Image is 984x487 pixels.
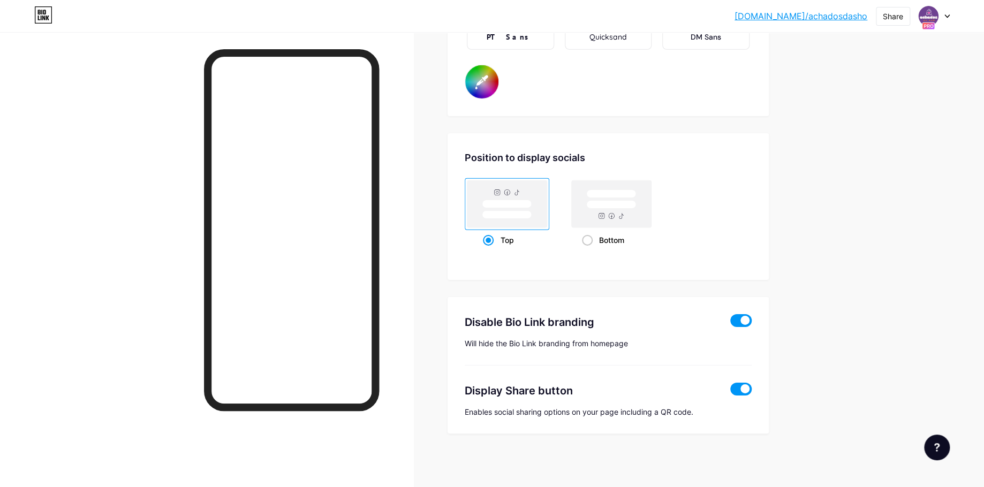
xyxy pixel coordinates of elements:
div: Share [883,11,903,22]
div: Will hide the Bio Link branding from homepage [465,339,752,348]
a: [DOMAIN_NAME]/achadosdasho [735,10,867,22]
div: Disable Bio Link branding [465,314,715,330]
div: PT Sans [487,32,534,43]
div: Quicksand [589,32,627,43]
div: DM Sans [691,32,721,43]
img: achadosonline [918,6,938,26]
div: Enables social sharing options on your page including a QR code. [465,407,752,416]
div: Position to display socials [465,150,752,165]
div: Bottom [582,230,641,250]
div: Top [483,230,531,250]
div: Display Share button [465,383,715,399]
